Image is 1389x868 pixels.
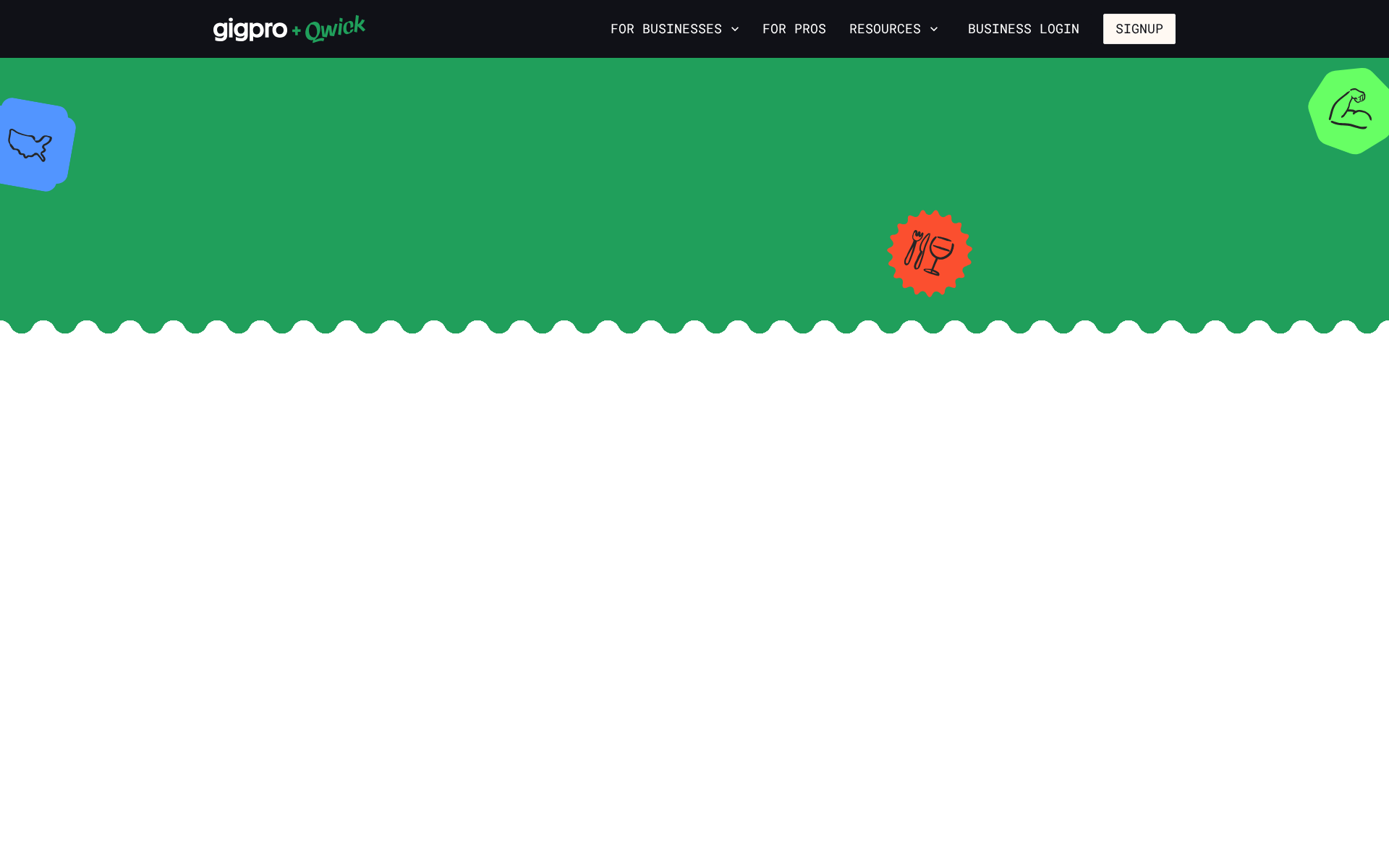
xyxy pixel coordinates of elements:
[747,588,1176,841] p: [GEOGRAPHIC_DATA], [US_STATE] offers a vibrant hospitality scene with a range of luxurious resort...
[757,17,832,41] a: For Pros
[1103,14,1176,44] button: Signup
[472,229,917,312] span: Hilton Head
[747,507,1176,565] h2: What Qwick is Doing in [GEOGRAPHIC_DATA]
[956,14,1092,44] a: Business Login
[747,485,956,500] span: [GEOGRAPHIC_DATA], [US_STATE]
[844,17,944,41] button: Resources
[605,17,745,41] button: For Businesses
[663,203,726,220] span: [US_STATE]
